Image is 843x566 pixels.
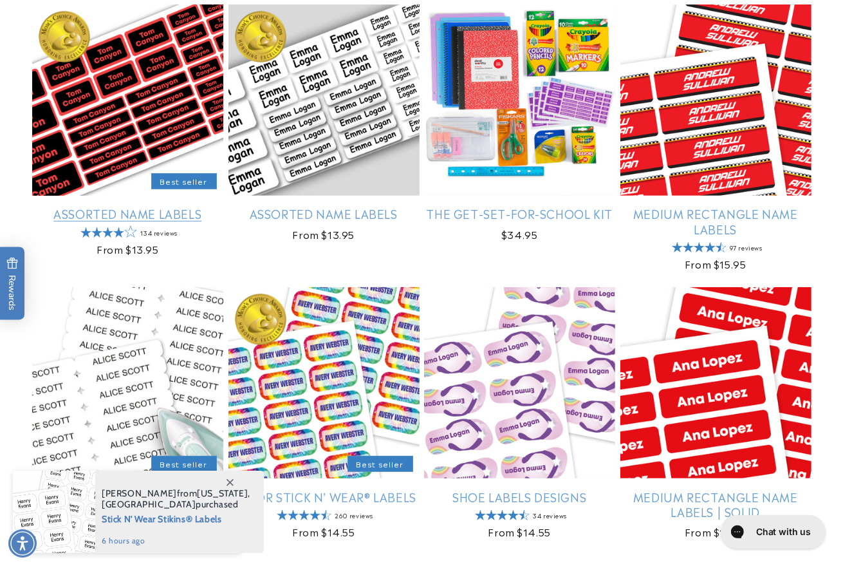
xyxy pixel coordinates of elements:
span: [PERSON_NAME] [102,487,177,499]
a: Assorted Name Labels [32,206,223,221]
span: 6 hours ago [102,535,250,547]
a: Color Stick N' Wear® Labels [228,489,420,504]
span: Rewards [6,257,19,310]
span: [US_STATE] [197,487,248,499]
a: Medium Rectangle Name Labels [620,206,811,236]
a: Assorted Name Labels [228,206,420,221]
span: from , purchased [102,488,250,510]
a: Medium Rectangle Name Labels | Solid [620,489,811,520]
a: Shoe Labels Designs [424,489,615,504]
iframe: Gorgias live chat messenger [714,511,830,553]
div: Accessibility Menu [8,529,37,558]
span: [GEOGRAPHIC_DATA] [102,498,196,510]
a: The Get-Set-for-School Kit [424,206,615,221]
span: Stick N' Wear Stikins® Labels [102,510,250,526]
